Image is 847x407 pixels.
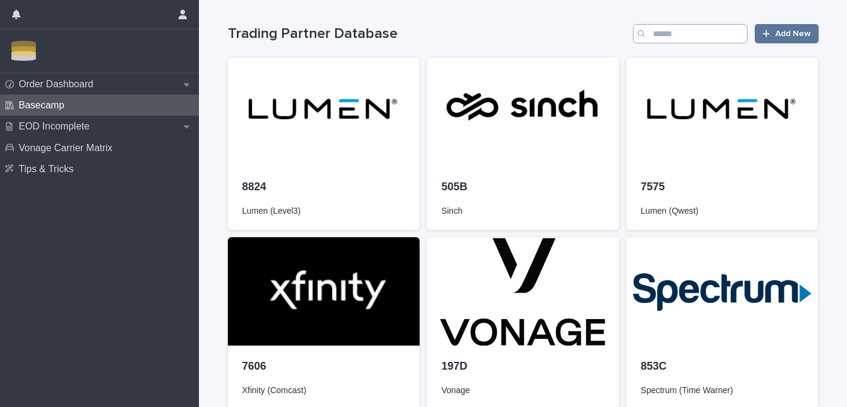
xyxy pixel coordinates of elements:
[14,120,99,132] p: EOD Incomplete
[14,99,74,111] p: Basecamp
[641,206,699,216] span: Lumen (Qwest)
[633,24,748,43] input: Search
[441,181,605,194] p: 505B
[641,360,804,373] p: 853C
[14,142,122,154] p: Vonage Carrier Matrix
[14,163,83,175] p: Tips & Tricks
[441,206,462,216] span: Sinch
[775,30,811,38] span: Add New
[641,181,804,194] p: 7575
[242,206,301,216] span: Lumen (Level3)
[228,58,420,230] a: 8824Lumen (Level3)
[641,385,733,395] span: Spectrum (Time Warner)
[14,78,103,90] p: Order Dashboard
[10,39,38,63] img: Zbn3osBRTqmJoOucoKu4
[228,25,629,43] h1: Trading Partner Database
[427,58,619,230] a: 505BSinch
[441,360,605,373] p: 197D
[626,58,819,230] a: 7575Lumen (Qwest)
[755,24,818,43] a: Add New
[242,181,406,194] p: 8824
[242,360,406,373] p: 7606
[441,385,470,395] span: Vonage
[242,385,307,395] span: Xfinity (Comcast)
